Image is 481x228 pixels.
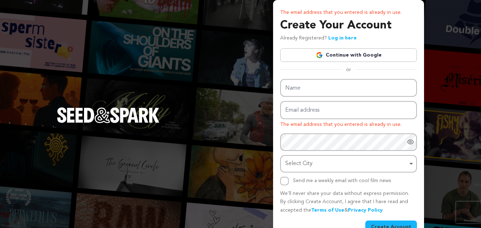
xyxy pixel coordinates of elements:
[280,101,417,119] input: Email address
[280,79,417,97] input: Name
[293,178,391,183] label: Send me a weekly email with cool film news
[342,66,355,73] span: or
[311,208,344,213] a: Terms of Use
[285,159,408,169] div: Select City
[280,34,357,43] p: Already Registered?
[316,52,323,59] img: Google logo
[407,138,414,145] a: Show password as plain text. Warning: this will display your password on the screen.
[280,190,417,215] p: We’ll never share your data without express permission. By clicking Create Account, I agree that ...
[57,107,160,123] img: Seed&Spark Logo
[280,17,417,34] h3: Create Your Account
[328,36,357,41] a: Log in here
[280,48,417,62] a: Continue with Google
[280,121,417,129] p: The email address that you entered is already in use.
[57,107,160,137] a: Seed&Spark Homepage
[348,208,383,213] a: Privacy Policy
[280,9,417,17] p: The email address that you entered is already in use.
